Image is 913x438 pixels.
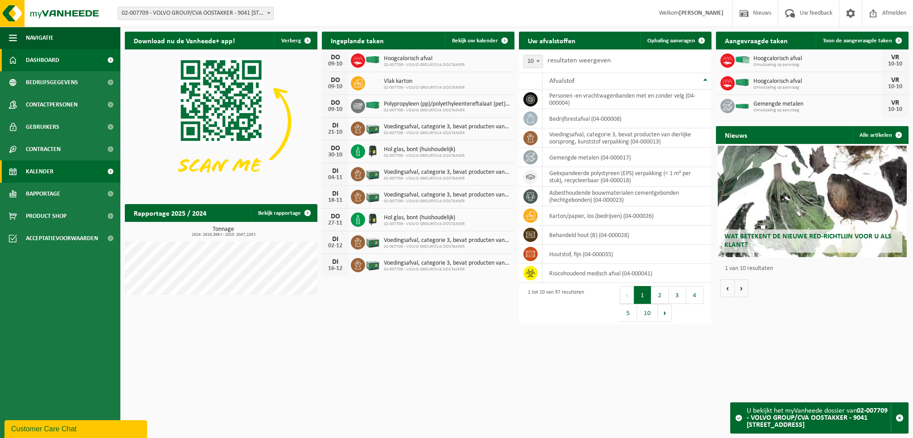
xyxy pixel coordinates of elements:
span: Omwisseling op aanvraag [753,108,882,113]
a: Wat betekent de nieuwe RED-richtlijn voor u als klant? [718,146,906,257]
span: 02-007709 - VOLVO GROUP/CVA OOSTAKKER - 9041 OOSTAKKER, SMALLEHEERWEG 31 [118,7,274,20]
img: PB-LB-0680-HPE-GN-01 [365,166,380,181]
span: 02-007709 - VOLVO GROUP/CVA OOSTAKKER [384,221,465,227]
h2: Ingeplande taken [322,32,393,49]
td: gemengde metalen (04-000017) [543,148,711,167]
iframe: chat widget [4,418,149,438]
div: 09-10 [326,84,344,90]
button: 1 [634,286,651,304]
td: behandeld hout (B) (04-000028) [543,225,711,245]
button: Next [658,304,672,322]
div: DO [326,99,344,106]
span: Voedingsafval, categorie 3, bevat producten van dierlijke oorsprong, kunststof v... [384,169,510,176]
div: 04-11 [326,175,344,181]
button: Vorige [720,279,735,297]
button: 5 [620,304,637,322]
span: Voedingsafval, categorie 3, bevat producten van dierlijke oorsprong, kunststof v... [384,237,510,244]
span: 02-007709 - VOLVO GROUP/CVA OOSTAKKER [384,131,510,136]
button: Volgende [735,279,748,297]
span: 02-007709 - VOLVO GROUP/CVA OOSTAKKER [384,85,465,90]
td: risicohoudend medisch afval (04-000041) [543,264,711,283]
img: PB-LB-0680-HPE-GN-01 [365,188,380,204]
span: Kalender [26,160,53,183]
div: 10-10 [886,106,904,113]
div: 10-10 [886,61,904,67]
div: 21-10 [326,129,344,135]
span: Navigatie [26,27,53,49]
div: VR [886,54,904,61]
strong: 02-007709 - VOLVO GROUP/CVA OOSTAKKER - 9041 [STREET_ADDRESS] [747,407,888,429]
span: Voedingsafval, categorie 3, bevat producten van dierlijke oorsprong, kunststof v... [384,123,510,131]
span: Verberg [281,38,301,44]
td: bedrijfsrestafval (04-000008) [543,109,711,128]
span: Rapportage [26,183,60,205]
a: Bekijk rapportage [251,204,317,222]
a: Ophaling aanvragen [640,32,711,49]
h2: Download nu de Vanheede+ app! [125,32,244,49]
span: Polypropyleen (pp)/polyethyleentereftalaat (pet) spanbanden [384,101,510,108]
span: Voedingsafval, categorie 3, bevat producten van dierlijke oorsprong, kunststof v... [384,260,510,267]
td: houtstof, fijn (04-000035) [543,245,711,264]
div: U bekijkt het myVanheede dossier van [747,403,891,433]
img: HK-XP-30-GN-00 [735,56,750,64]
span: Vlak karton [384,78,465,85]
span: 02-007709 - VOLVO GROUP/CVA OOSTAKKER [384,62,465,68]
div: 09-10 [326,61,344,67]
button: 4 [686,286,703,304]
span: Bekijk uw kalender [452,38,498,44]
span: 02-007709 - VOLVO GROUP/CVA OOSTAKKER - 9041 OOSTAKKER, SMALLEHEERWEG 31 [118,7,273,20]
div: VR [886,99,904,106]
div: DO [326,145,344,152]
div: 09-10 [326,106,344,113]
span: Hol glas, bont (huishoudelijk) [384,146,465,153]
img: CR-HR-1C-1000-PES-01 [365,143,380,158]
div: DO [326,213,344,220]
td: voedingsafval, categorie 3, bevat producten van dierlijke oorsprong, kunststof verpakking (04-000... [543,128,711,148]
span: Hol glas, bont (huishoudelijk) [384,214,465,221]
h2: Aangevraagde taken [716,32,797,49]
img: PB-LB-0680-HPE-GN-01 [365,257,380,272]
button: 10 [637,304,658,322]
div: DI [326,122,344,129]
strong: [PERSON_NAME] [679,10,724,16]
span: Hoogcalorisch afval [384,55,465,62]
div: 1 tot 10 van 97 resultaten [523,285,584,323]
span: 10 [524,55,543,68]
img: PB-LB-0680-HPE-GN-01 [365,234,380,249]
div: 18-11 [326,197,344,204]
h3: Tonnage [129,226,317,237]
span: Omwisseling op aanvraag [753,62,882,68]
img: Download de VHEPlus App [125,49,317,194]
img: HK-XC-20-GN-00 [735,101,750,109]
div: DO [326,77,344,84]
img: HK-XC-40-GN-00 [365,56,380,64]
span: 2024: 2616,368 t - 2025: 2047,226 t [129,233,317,237]
span: 02-007709 - VOLVO GROUP/CVA OOSTAKKER [384,108,510,113]
span: Omwisseling op aanvraag [753,85,882,90]
a: Bekijk uw kalender [445,32,514,49]
button: 3 [669,286,686,304]
span: 02-007709 - VOLVO GROUP/CVA OOSTAKKER [384,244,510,250]
div: 10-10 [886,84,904,90]
span: 10 [523,55,543,68]
p: 1 van 10 resultaten [725,266,904,272]
td: geëxpandeerde polystyreen (EPS) verpakking (< 1 m² per stuk), recycleerbaar (04-000018) [543,167,711,187]
span: 02-007709 - VOLVO GROUP/CVA OOSTAKKER [384,199,510,204]
img: HK-XC-40-GN-00 [365,101,380,109]
div: 30-10 [326,152,344,158]
div: VR [886,77,904,84]
span: Hoogcalorisch afval [753,78,882,85]
span: Voedingsafval, categorie 3, bevat producten van dierlijke oorsprong, kunststof v... [384,192,510,199]
span: 02-007709 - VOLVO GROUP/CVA OOSTAKKER [384,176,510,181]
td: karton/papier, los (bedrijven) (04-000026) [543,206,711,225]
span: Product Shop [26,205,66,227]
span: Bedrijfsgegevens [26,71,78,94]
td: personen -en vrachtwagenbanden met en zonder velg (04-000004) [543,90,711,109]
td: asbesthoudende bouwmaterialen cementgebonden (hechtgebonden) (04-000023) [543,187,711,206]
span: Contactpersonen [26,94,78,116]
span: Ophaling aanvragen [647,38,695,44]
button: Previous [620,286,634,304]
div: DI [326,236,344,243]
span: Gemengde metalen [753,101,882,108]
